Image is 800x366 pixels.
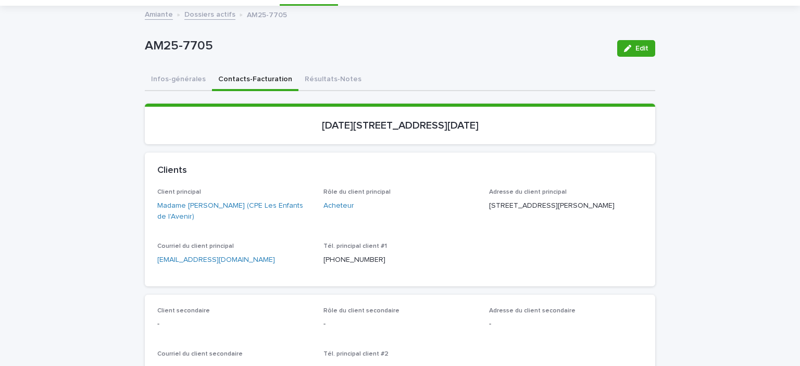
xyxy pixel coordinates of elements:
a: Madame [PERSON_NAME] (CPE Les Enfants de l'Avenir) [157,200,311,222]
a: [EMAIL_ADDRESS][DOMAIN_NAME] [157,256,275,263]
button: Contacts-Facturation [212,69,298,91]
p: AM25-7705 [145,39,609,54]
a: Dossiers actifs [184,8,235,20]
p: AM25-7705 [247,8,287,20]
span: Adresse du client secondaire [489,308,576,314]
span: Adresse du client principal [489,189,567,195]
span: Edit [635,45,648,52]
p: [STREET_ADDRESS][PERSON_NAME] [489,200,643,211]
span: Courriel du client principal [157,243,234,249]
button: Résultats-Notes [298,69,368,91]
button: Infos-générales [145,69,212,91]
p: - [323,319,477,330]
span: Rôle du client principal [323,189,391,195]
p: [DATE][STREET_ADDRESS][DATE] [157,119,643,132]
span: Client principal [157,189,201,195]
span: Rôle du client secondaire [323,308,399,314]
p: - [489,319,643,330]
p: - [157,319,311,330]
h2: Clients [157,165,187,176]
span: Courriel du client secondaire [157,351,243,357]
a: Acheteur [323,200,354,211]
a: Amiante [145,8,173,20]
span: Tél. principal client #1 [323,243,387,249]
button: Edit [617,40,655,57]
span: Client secondaire [157,308,210,314]
span: Tél. principal client #2 [323,351,389,357]
p: [PHONE_NUMBER] [323,255,477,266]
